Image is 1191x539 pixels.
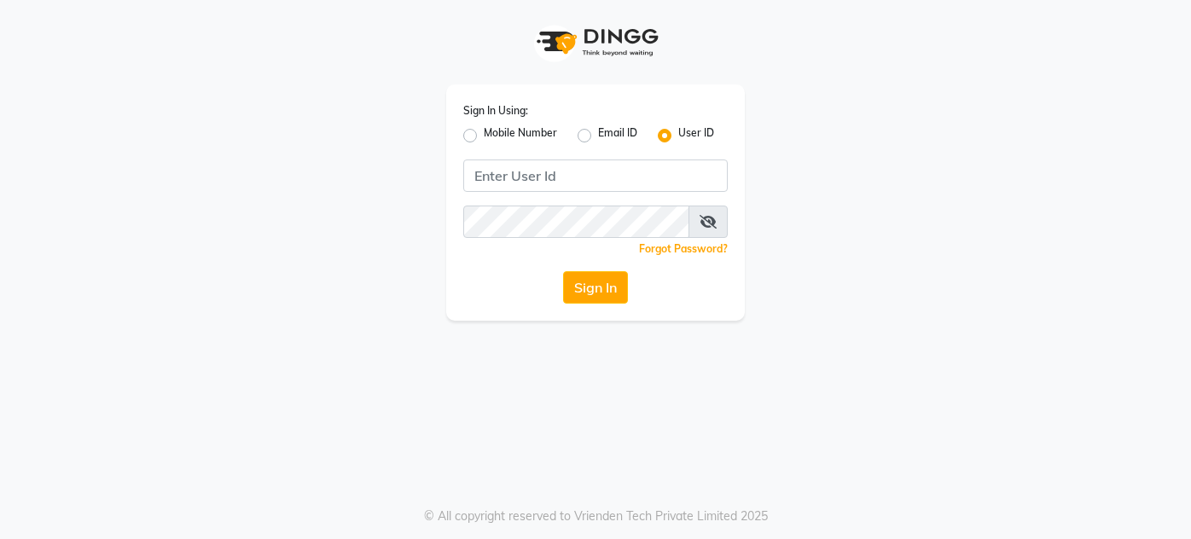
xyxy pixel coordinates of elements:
a: Forgot Password? [639,242,728,255]
label: User ID [678,125,714,146]
button: Sign In [563,271,628,304]
label: Email ID [598,125,637,146]
input: Username [463,206,689,238]
label: Mobile Number [484,125,557,146]
img: logo1.svg [527,17,664,67]
input: Username [463,159,728,192]
label: Sign In Using: [463,103,528,119]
